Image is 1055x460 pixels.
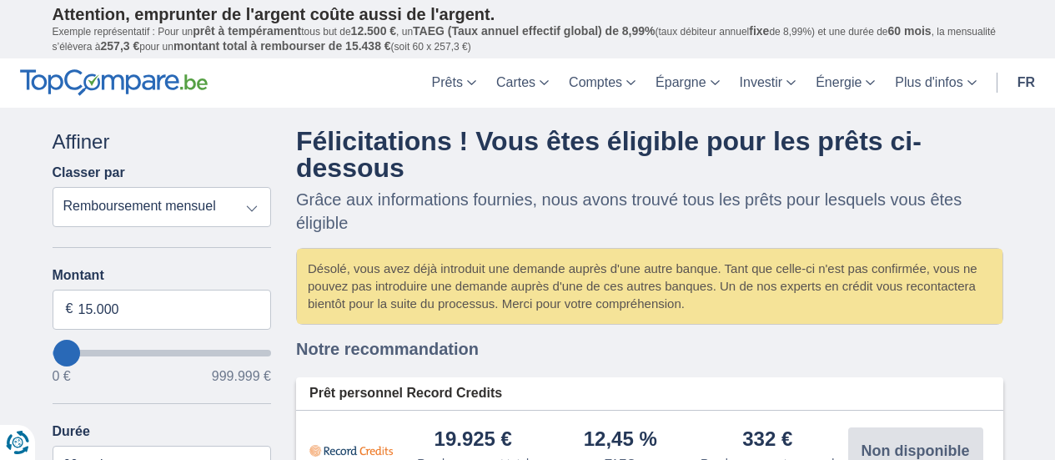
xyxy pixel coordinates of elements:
span: prêt à tempérament [193,24,301,38]
div: Désolé, vous avez déjà introduit une demande auprès d'une autre banque. Tant que celle-ci n'est p... [297,249,1002,324]
div: 332 € [742,429,792,452]
div: Affiner [53,128,272,156]
p: Grâce aux informations fournies, nous avons trouvé tous les prêts pour lesquels vous êtes éligible [296,188,1003,235]
input: wantToBorrow [53,350,272,356]
label: Classer par [53,165,125,180]
label: Durée [53,424,90,439]
span: TAEG (Taux annuel effectif global) de 8,99% [413,24,655,38]
a: Épargne [646,58,730,108]
a: Plus d'infos [885,58,986,108]
span: Prêt personnel Record Credits [309,384,502,403]
a: Investir [730,58,806,108]
div: 19.925 € [435,429,512,452]
a: Prêts [422,58,486,108]
p: Exemple représentatif : Pour un tous but de , un (taux débiteur annuel de 8,99%) et une durée de ... [53,24,1003,54]
span: Non disponible [862,443,970,458]
h4: Félicitations ! Vous êtes éligible pour les prêts ci-dessous [296,128,1003,181]
span: 257,3 € [101,39,140,53]
span: 999.999 € [212,370,271,383]
span: 12.500 € [351,24,397,38]
a: fr [1007,58,1045,108]
label: Montant [53,268,272,283]
span: € [66,300,73,319]
div: 12,45 % [584,429,657,452]
a: Énergie [806,58,885,108]
span: 60 mois [888,24,932,38]
img: TopCompare [20,69,208,96]
span: montant total à rembourser de 15.438 € [173,39,391,53]
span: fixe [749,24,769,38]
a: Comptes [559,58,646,108]
a: Cartes [486,58,559,108]
span: 0 € [53,370,71,383]
p: Attention, emprunter de l'argent coûte aussi de l'argent. [53,4,1003,24]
